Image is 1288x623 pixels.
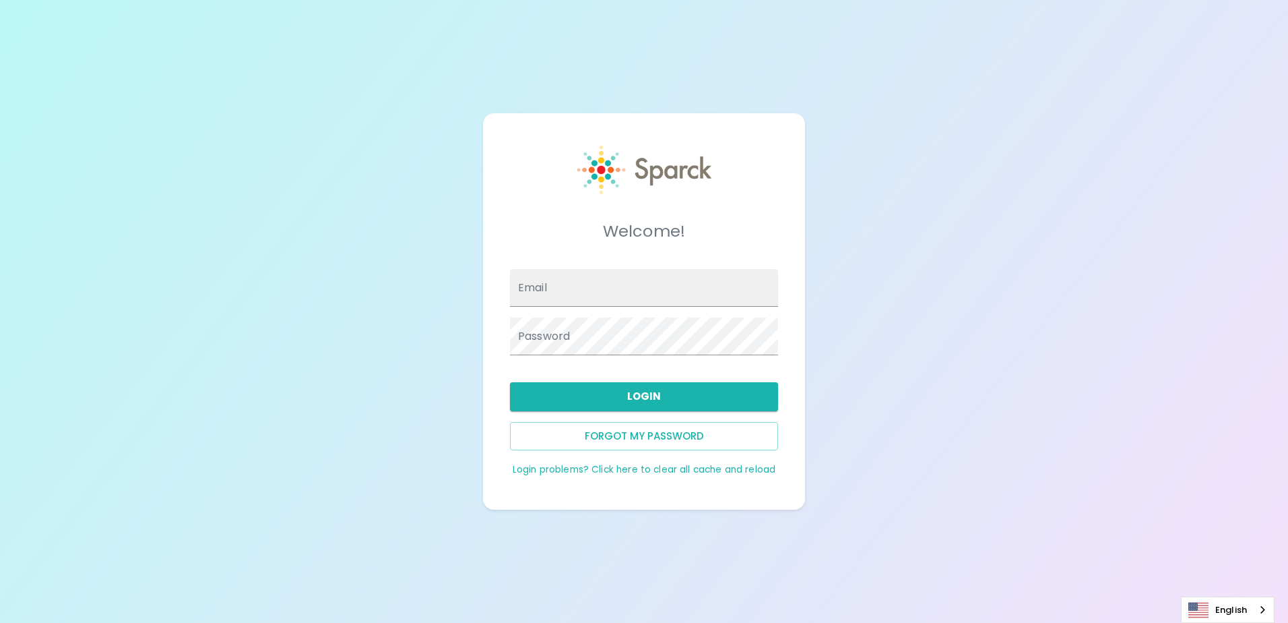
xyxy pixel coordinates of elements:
[513,463,775,476] a: Login problems? Click here to clear all cache and reload
[1181,597,1275,623] div: Language
[510,220,778,242] h5: Welcome!
[1182,597,1274,622] a: English
[1181,597,1275,623] aside: Language selected: English
[510,382,778,411] button: Login
[510,422,778,450] button: Forgot my password
[577,146,711,194] img: Sparck logo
